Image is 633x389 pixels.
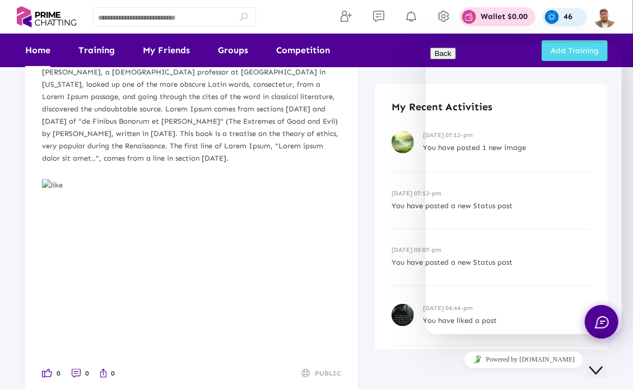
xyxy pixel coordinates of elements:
[111,367,115,379] span: 0
[423,142,591,154] p: You have posted 1 new image
[392,200,591,212] p: You have posted a new Status post
[57,367,60,379] span: 0
[392,131,414,153] img: recent-activities-img
[17,3,76,30] img: logo
[100,369,106,378] img: like
[423,315,591,327] p: You have liked a post
[481,13,528,21] p: Wallet $0.00
[143,34,190,67] a: My Friends
[218,34,248,67] a: Groups
[315,367,341,379] span: PUBLIC
[426,43,622,334] iframe: chat widget
[42,41,341,165] p: Contrary to popular belief, Lorem Ipsum is not simply random text. It has roots in a piece of cla...
[392,101,591,113] h4: My Recent Activities
[423,132,591,139] h6: [DATE] 07:12-pm
[42,369,52,378] img: like
[594,6,616,28] img: img
[78,34,115,67] a: Training
[392,190,591,197] h6: [DATE] 07:12-pm
[42,179,341,347] img: like
[392,256,591,269] p: You have posted a new Status post
[392,246,591,254] h6: [DATE] 05:07-pm
[426,347,622,372] iframe: chat widget
[392,304,414,326] img: recent-activities-img
[25,34,50,67] a: Home
[564,13,573,21] p: 46
[586,344,622,378] iframe: chat widget
[276,34,330,67] a: Competition
[542,40,608,61] button: Add Training
[423,304,591,312] h6: [DATE] 04:44-pm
